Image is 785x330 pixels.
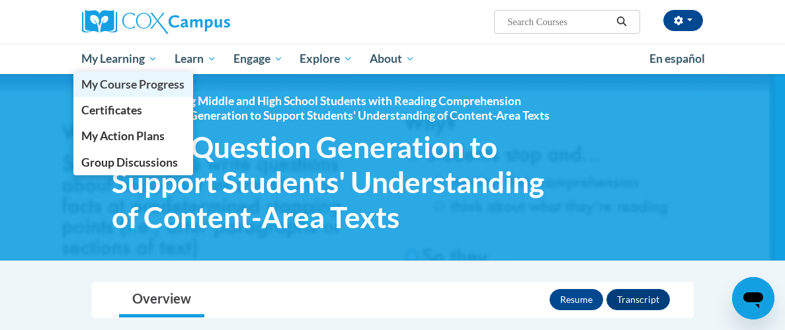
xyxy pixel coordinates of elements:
span: Explore [300,51,352,67]
span: Learn [175,51,216,67]
a: Certificates [73,97,194,123]
a: My Course Progress [73,71,194,97]
button: Account Settings [663,10,703,31]
span: About [370,51,415,67]
span: My Learning [81,51,157,67]
span: My Course Progress [81,77,185,91]
a: Explore [291,44,361,74]
span: Group Discussions [81,155,178,169]
a: En español [641,45,714,73]
span: Using Question Generation to Support Students' Understanding of Content-Area Texts [107,108,550,122]
iframe: Button to launch messaging window [732,277,774,319]
a: My Learning [73,44,167,74]
button: Transcript [606,289,670,310]
a: Learn [166,44,225,74]
a: My Action Plans [73,123,194,149]
span: Engage [233,51,283,67]
a: About [361,44,423,74]
a: Engage [225,44,292,74]
input: Search Courses [506,14,612,30]
span: My Action Plans [81,129,165,143]
a: Overview [119,282,204,317]
span: Certificates [81,103,142,117]
span: Using Question Generation to Support Students' Understanding of Content-Area Texts [112,130,558,234]
a: Supporting Middle and High School Students with Reading Comprehension [138,94,521,108]
button: Search [612,14,632,30]
img: Cox Campus [82,10,230,34]
button: Resume [550,289,603,310]
a: Cox Campus [82,10,276,34]
a: Group Discussions [73,149,194,175]
div: Main menu [72,44,714,74]
span: En español [649,52,705,65]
